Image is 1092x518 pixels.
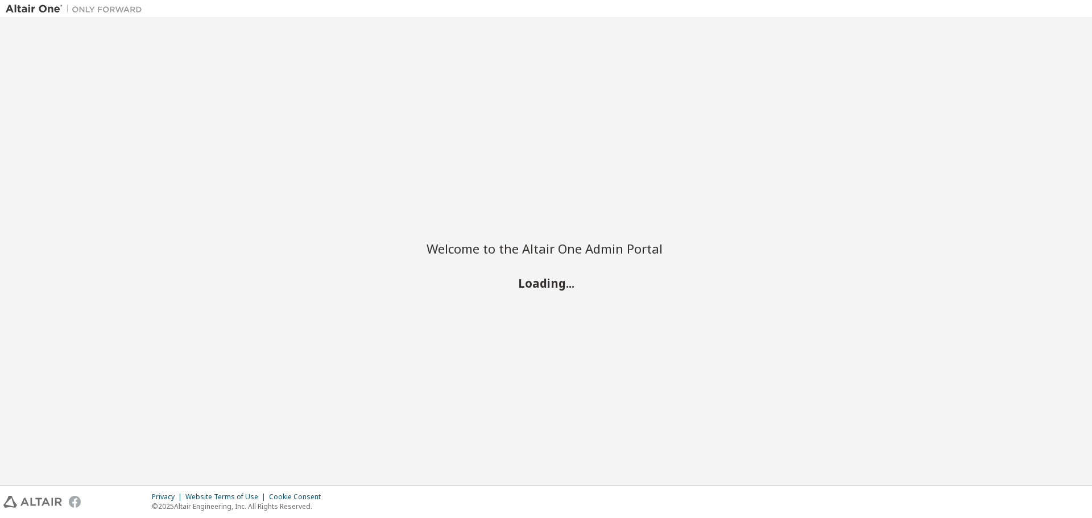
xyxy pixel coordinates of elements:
div: Cookie Consent [269,492,328,502]
h2: Welcome to the Altair One Admin Portal [427,241,665,256]
img: facebook.svg [69,496,81,508]
p: © 2025 Altair Engineering, Inc. All Rights Reserved. [152,502,328,511]
h2: Loading... [427,275,665,290]
div: Website Terms of Use [185,492,269,502]
img: altair_logo.svg [3,496,62,508]
img: Altair One [6,3,148,15]
div: Privacy [152,492,185,502]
